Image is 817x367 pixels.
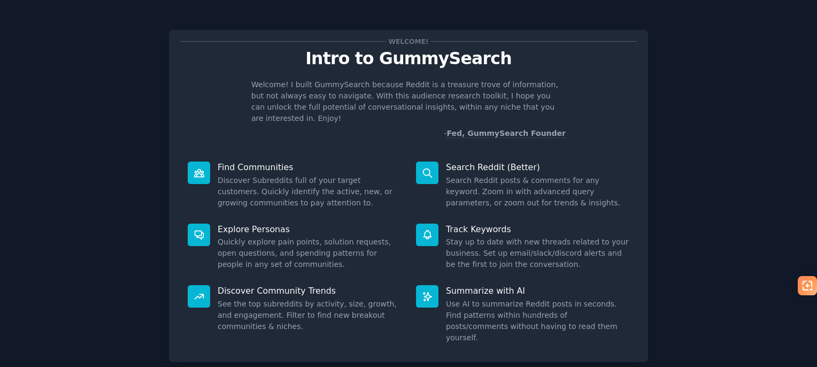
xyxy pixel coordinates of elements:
p: Welcome! I built GummySearch because Reddit is a treasure trove of information, but not always ea... [251,79,566,124]
p: Search Reddit (Better) [446,162,629,173]
p: Summarize with AI [446,285,629,296]
dd: Use AI to summarize Reddit posts in seconds. Find patterns within hundreds of posts/comments with... [446,299,629,343]
div: - [444,128,566,139]
p: Discover Community Trends [218,285,401,296]
a: Fed, GummySearch Founder [446,129,566,138]
dd: Quickly explore pain points, solution requests, open questions, and spending patterns for people ... [218,236,401,270]
dd: Search Reddit posts & comments for any keyword. Zoom in with advanced query parameters, or zoom o... [446,175,629,209]
dd: Stay up to date with new threads related to your business. Set up email/slack/discord alerts and ... [446,236,629,270]
p: Explore Personas [218,224,401,235]
p: Find Communities [218,162,401,173]
dd: Discover Subreddits full of your target customers. Quickly identify the active, new, or growing c... [218,175,401,209]
dd: See the top subreddits by activity, size, growth, and engagement. Filter to find new breakout com... [218,299,401,332]
p: Intro to GummySearch [180,49,637,68]
span: Welcome! [387,36,430,47]
p: Track Keywords [446,224,629,235]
